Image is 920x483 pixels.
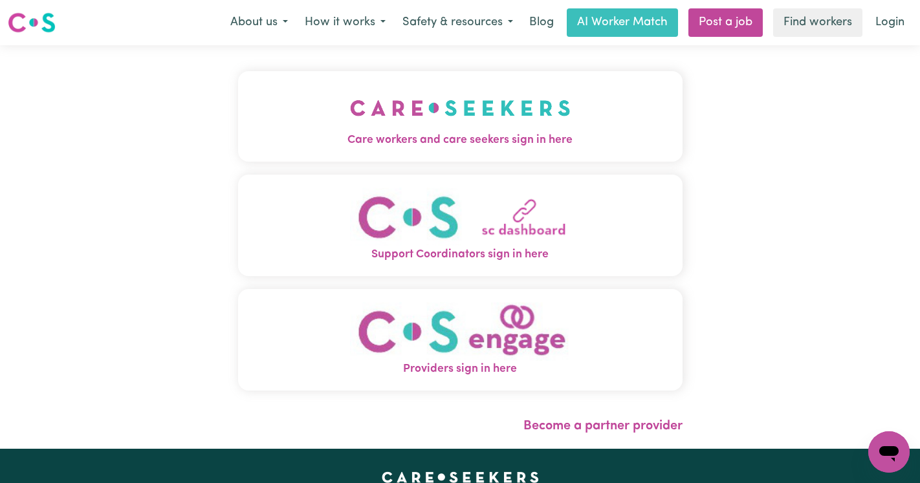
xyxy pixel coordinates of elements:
img: Careseekers logo [8,11,56,34]
a: Post a job [688,8,763,37]
a: Become a partner provider [523,420,683,433]
button: How it works [296,9,394,36]
iframe: Button to launch messaging window [868,431,910,473]
span: Providers sign in here [238,361,683,378]
a: Login [868,8,912,37]
a: Blog [521,8,562,37]
button: Support Coordinators sign in here [238,175,683,276]
button: Care workers and care seekers sign in here [238,71,683,162]
a: AI Worker Match [567,8,678,37]
span: Care workers and care seekers sign in here [238,132,683,149]
button: Providers sign in here [238,289,683,391]
a: Careseekers logo [8,8,56,38]
a: Find workers [773,8,862,37]
button: Safety & resources [394,9,521,36]
span: Support Coordinators sign in here [238,246,683,263]
button: About us [222,9,296,36]
a: Careseekers home page [382,472,539,482]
